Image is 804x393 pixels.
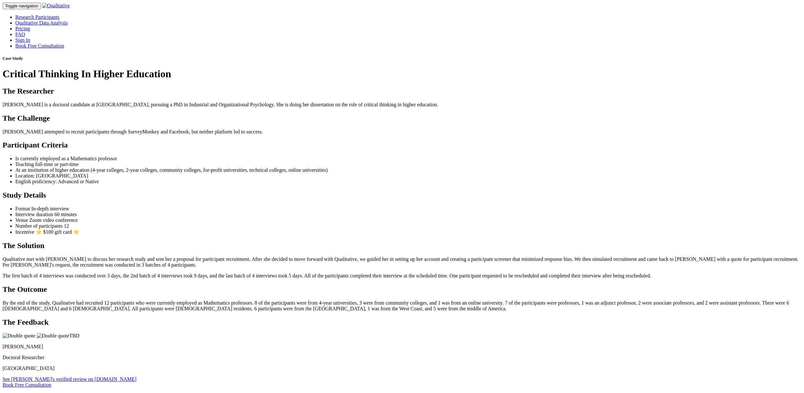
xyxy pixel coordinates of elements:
[64,223,69,229] span: 12
[3,87,801,95] h2: The Researcher
[15,229,34,235] span: Incentive
[15,43,64,49] a: Book Free Consultation
[3,376,136,382] a: See [PERSON_NAME]'s verified review on [DOMAIN_NAME]
[15,162,801,167] li: Teaching full-time or part-time
[31,206,69,211] span: In-depth interview
[15,32,25,37] a: FAQ
[55,212,77,217] span: 60 minutes
[3,129,801,135] p: [PERSON_NAME] attempted to recruit participants through SurveyMonkey and Facebook, but neither pl...
[15,26,30,31] a: Pricing
[3,56,801,61] h5: Case Study
[5,4,38,8] span: Toggle navigation
[3,256,801,268] p: Qualitative met with [PERSON_NAME] to discuss her research study and sent her a proposal for part...
[3,191,801,200] h2: Study Details
[3,382,51,388] a: Book Free Consultation
[15,206,30,211] span: Format
[42,3,70,9] img: Qualitative
[3,344,801,350] p: [PERSON_NAME]
[15,167,801,173] li: At an institution of higher education (4-year colleges, 2-year colleges, community colleges, for-...
[3,285,801,294] h2: The Outcome
[37,333,69,339] img: Double quote
[15,223,62,229] span: Number of participants
[3,114,801,123] h2: The Challenge
[15,37,30,43] a: Sign In
[3,68,801,80] h1: Critical Thinking In Higher Education
[36,229,80,235] span: ⭐ $100 gift card ⭐
[3,102,801,108] p: [PERSON_NAME] is a doctoral candidate at [GEOGRAPHIC_DATA], pursuing a PhD in Industrial and Orga...
[15,14,59,20] a: Research Participants
[3,3,41,9] button: Toggle navigation
[3,241,801,250] h2: The Solution
[15,20,68,26] a: Qualitative Data Analysis
[3,333,35,339] img: Double quote
[15,217,28,223] span: Venue
[15,212,53,217] span: Interview duration
[15,179,801,185] li: English proficiency: Advanced or Native
[3,366,801,371] p: [GEOGRAPHIC_DATA]
[3,300,801,312] p: By the end of the study, Qualitative had recruited 12 participants who were currently employed as...
[3,355,801,360] p: Doctoral Researcher
[15,173,801,179] li: Location: [GEOGRAPHIC_DATA]
[3,273,801,279] p: The first batch of 4 interviews was conducted over 3 days, the 2nd batch of 4 interviews took 9 d...
[3,318,801,327] h2: The Feedback
[3,333,801,339] p: TBD
[3,141,801,149] h2: Participant Criteria
[15,156,801,162] li: Is currently employed as a Mathematics professor
[29,217,78,223] span: Zoom video conference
